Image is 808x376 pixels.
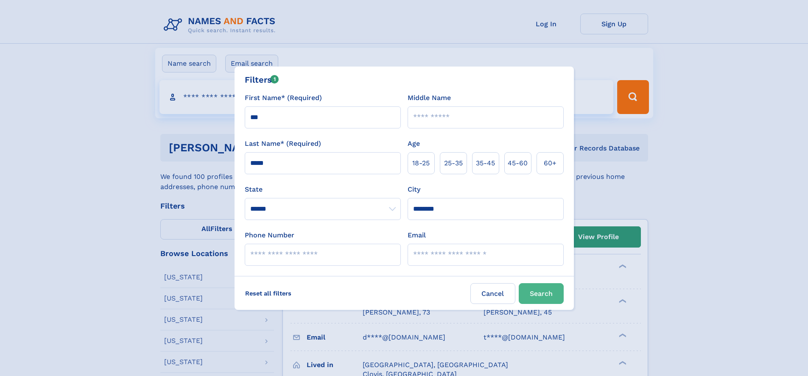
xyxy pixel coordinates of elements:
span: 25‑35 [444,158,463,168]
label: Last Name* (Required) [245,139,321,149]
span: 45‑60 [508,158,528,168]
span: 35‑45 [476,158,495,168]
label: Middle Name [408,93,451,103]
label: Cancel [470,283,515,304]
span: 60+ [544,158,556,168]
label: Phone Number [245,230,294,240]
label: Reset all filters [240,283,297,304]
label: City [408,184,420,195]
button: Search [519,283,564,304]
div: Filters [245,73,279,86]
label: Email [408,230,426,240]
label: Age [408,139,420,149]
label: State [245,184,401,195]
label: First Name* (Required) [245,93,322,103]
span: 18‑25 [412,158,430,168]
